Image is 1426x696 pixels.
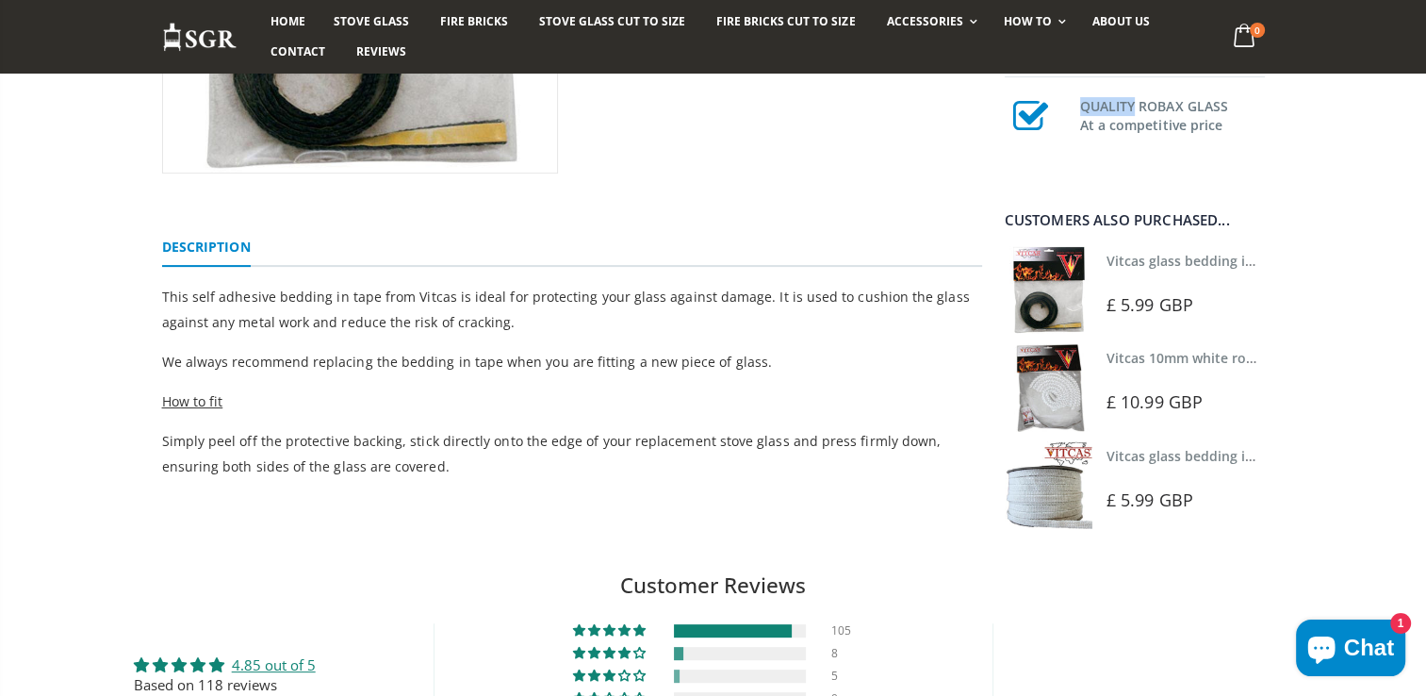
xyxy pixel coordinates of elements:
a: How To [990,7,1075,37]
img: Stove Glass Replacement [162,22,238,53]
a: Reviews [342,37,420,67]
a: Contact [256,37,339,67]
div: Based on 118 reviews [134,675,316,695]
span: Home [270,13,305,29]
div: Average rating is 4.85 stars [134,655,316,675]
div: 4% (5) reviews with 3 star rating [573,670,648,683]
a: About us [1078,7,1164,37]
div: 89% (105) reviews with 5 star rating [573,624,648,638]
span: Fire Bricks [440,13,508,29]
img: Vitcas stove glass bedding in tape [1005,246,1092,334]
span: About us [1092,13,1150,29]
span: 0 [1250,23,1265,38]
div: 8 [831,647,854,660]
div: Customers also purchased... [1005,213,1265,227]
span: Contact [270,43,325,59]
p: This self adhesive bedding in tape from Vitcas is ideal for protecting your glass against damage.... [162,284,982,335]
inbox-online-store-chat: Shopify online store chat [1290,620,1411,681]
a: Stove Glass [320,7,423,37]
span: £ 5.99 GBP [1106,293,1193,316]
a: Fire Bricks Cut To Size [702,7,869,37]
a: 4.85 out of 5 [232,655,316,674]
a: Description [162,229,251,267]
p: Simply peel off the protective backing, stick directly onto the edge of your replacement stove gl... [162,428,982,479]
h3: QUALITY ROBAX GLASS At a competitive price [1080,93,1265,135]
span: £ 5.99 GBP [1106,489,1193,511]
p: We always recommend replacing the bedding in tape when you are fitting a new piece of glass. [162,349,982,374]
a: Accessories [872,7,986,37]
span: Stove Glass [334,13,409,29]
div: 5 [831,670,854,683]
span: Fire Bricks Cut To Size [716,13,855,29]
a: 0 [1225,19,1264,56]
span: £ 10.99 GBP [1106,390,1203,413]
a: Home [256,7,320,37]
span: Reviews [356,43,406,59]
img: Vitcas stove glass bedding in tape [1005,441,1092,529]
img: Vitcas white rope, glue and gloves kit 10mm [1005,343,1092,431]
a: Stove Glass Cut To Size [525,7,699,37]
div: 7% (8) reviews with 4 star rating [573,647,648,660]
h2: Customer Reviews [15,571,1411,601]
span: Stove Glass Cut To Size [539,13,685,29]
span: How To [1004,13,1052,29]
a: Fire Bricks [426,7,522,37]
span: Accessories [886,13,962,29]
span: How to fit [162,392,223,410]
div: 105 [831,624,854,638]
